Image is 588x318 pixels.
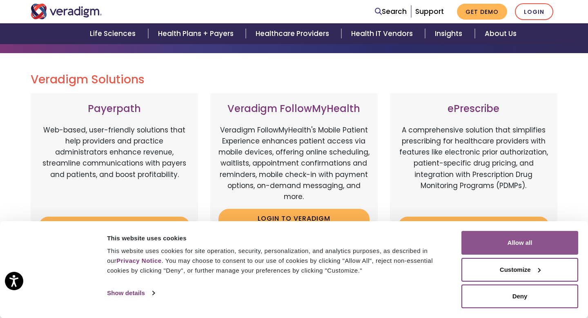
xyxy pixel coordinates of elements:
[425,23,474,44] a: Insights
[218,103,370,115] h3: Veradigm FollowMyHealth
[31,4,102,19] img: Veradigm logo
[246,23,341,44] a: Healthcare Providers
[341,23,425,44] a: Health IT Vendors
[218,209,370,235] a: Login to Veradigm FollowMyHealth
[39,125,190,211] p: Web-based, user-friendly solutions that help providers and practice administrators enhance revenu...
[116,257,161,264] a: Privacy Notice
[398,217,549,235] a: Login to ePrescribe
[39,217,190,235] a: Login to Payerpath
[107,287,154,299] a: Show details
[107,233,452,243] div: This website uses cookies
[107,246,452,275] div: This website uses cookies for site operation, security, personalization, and analytics purposes, ...
[80,23,148,44] a: Life Sciences
[461,258,578,282] button: Customize
[31,73,557,87] h2: Veradigm Solutions
[398,125,549,211] p: A comprehensive solution that simplifies prescribing for healthcare providers with features like ...
[515,3,553,20] a: Login
[398,103,549,115] h3: ePrescribe
[39,103,190,115] h3: Payerpath
[461,231,578,255] button: Allow all
[461,284,578,308] button: Deny
[218,125,370,202] p: Veradigm FollowMyHealth's Mobile Patient Experience enhances patient access via mobile devices, o...
[148,23,246,44] a: Health Plans + Payers
[375,6,407,17] a: Search
[415,7,444,16] a: Support
[475,23,526,44] a: About Us
[457,4,507,20] a: Get Demo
